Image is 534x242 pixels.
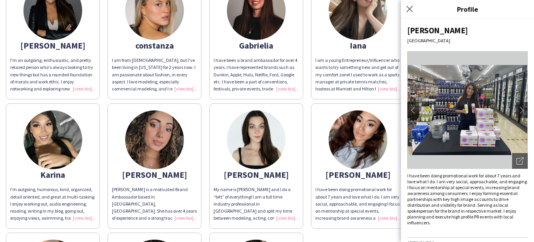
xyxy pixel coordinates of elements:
[10,42,95,49] div: [PERSON_NAME]
[10,186,95,222] div: I'm outgoing, humorous, kind, organized, detail oriented, and great at multi-tasking. I enjoy wor...
[214,186,299,222] div: My name is [PERSON_NAME] and I do a “bitt” of everything! I am a full time industry professional ...
[315,171,401,178] div: [PERSON_NAME]
[112,57,197,92] div: I am from [DEMOGRAPHIC_DATA], but I've been living in [US_STATE] for 2 years now. I am passionate...
[227,110,286,169] img: thumb-8d5a4055-545b-4e52-8be6-f750ef5cfa68.jpg
[407,38,528,43] div: [GEOGRAPHIC_DATA]
[112,171,197,178] div: [PERSON_NAME]
[125,110,184,169] img: thumb-15ed35eb-b7b4-46fa-952d-f5af8a1c16b1.png
[407,173,528,226] div: I have been doing promotional work for about 7 years and love what I do. I am very social, approa...
[329,110,387,169] img: thumb-633f24c044029.jpeg
[315,42,401,49] div: Iana
[10,57,95,92] div: I'm an outgoing, enthusiastic, and pretty relaxed person who's always looking to try new things b...
[214,57,299,92] div: I have been a brand ambassador for over 4 years. I have represented brands such as Dunkin, Apple,...
[10,171,95,178] div: Karina
[401,4,534,14] h3: Profile
[112,186,197,222] div: [PERSON_NAME] is a motivated Brand Ambassador based in [GEOGRAPHIC_DATA], [GEOGRAPHIC_DATA]. She ...
[315,57,401,92] div: I am a young Entrepreneur/Influencer who wants to try something new and get out of my comfort zon...
[214,171,299,178] div: [PERSON_NAME]
[214,42,299,49] div: Gabrielia
[407,25,528,36] div: [PERSON_NAME]
[315,186,401,222] div: I have been doing promotional work for about 7 years and love what I do. I am very social, approa...
[112,42,197,49] div: constanza
[407,51,528,169] img: Crew avatar or photo
[23,110,82,169] img: thumb-1636568936618c0f68c8fa3.jpg
[512,153,528,169] div: Open photos pop-in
